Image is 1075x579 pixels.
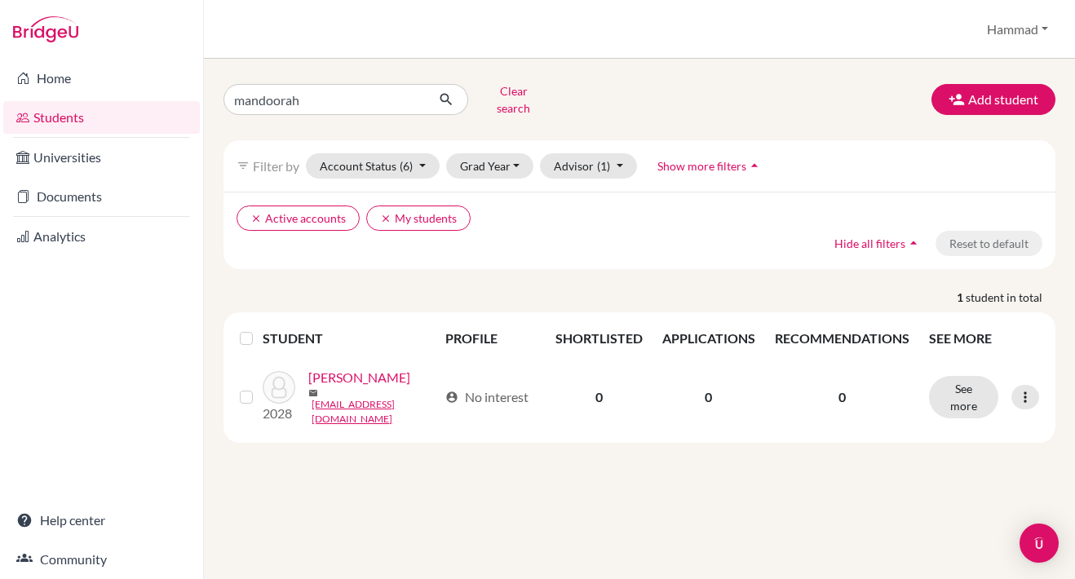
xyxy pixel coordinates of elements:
a: Documents [3,180,200,213]
span: Filter by [253,158,299,174]
button: Add student [931,84,1055,115]
th: RECOMMENDATIONS [765,319,919,358]
span: (6) [400,159,413,173]
i: clear [380,213,392,224]
td: 0 [546,358,653,436]
input: Find student by name... [223,84,426,115]
a: Home [3,62,200,95]
button: Hammad [980,14,1055,45]
img: Bridge-U [13,16,78,42]
a: Analytics [3,220,200,253]
button: Advisor(1) [540,153,637,179]
button: See more [929,376,998,418]
th: APPLICATIONS [653,319,765,358]
div: No interest [445,387,529,407]
a: [PERSON_NAME] [308,368,410,387]
button: Hide all filtersarrow_drop_up [821,231,936,256]
span: Hide all filters [834,236,905,250]
strong: 1 [957,289,966,306]
i: filter_list [237,159,250,172]
button: clearMy students [366,206,471,231]
th: STUDENT [263,319,436,358]
th: SHORTLISTED [546,319,653,358]
p: 0 [775,387,909,407]
i: clear [250,213,262,224]
button: Clear search [468,78,559,121]
a: Universities [3,141,200,174]
p: 2028 [263,404,295,423]
i: arrow_drop_up [746,157,763,174]
button: Reset to default [936,231,1042,256]
a: Help center [3,504,200,537]
a: Community [3,543,200,576]
div: Open Intercom Messenger [1020,524,1059,563]
span: (1) [597,159,610,173]
button: Show more filtersarrow_drop_up [644,153,776,179]
td: 0 [653,358,765,436]
button: Account Status(6) [306,153,440,179]
button: clearActive accounts [237,206,360,231]
span: mail [308,388,318,398]
img: Mandoorah, Mohammed [263,371,295,404]
button: Grad Year [446,153,534,179]
a: Students [3,101,200,134]
i: arrow_drop_up [905,235,922,251]
span: student in total [966,289,1055,306]
span: Show more filters [657,159,746,173]
th: SEE MORE [919,319,1049,358]
th: PROFILE [436,319,545,358]
a: [EMAIL_ADDRESS][DOMAIN_NAME] [312,397,438,427]
span: account_circle [445,391,458,404]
